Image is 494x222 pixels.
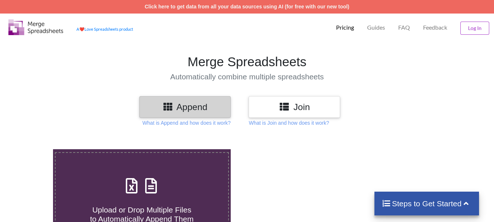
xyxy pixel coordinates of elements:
[145,102,225,112] h3: Append
[145,4,350,10] a: Click here to get data from all your data sources using AI (for free with our new tool)
[423,25,447,30] span: Feedback
[254,102,335,112] h3: Join
[367,24,385,31] p: Guides
[460,22,489,35] button: Log In
[249,119,329,127] p: What is Join and how does it work?
[143,119,231,127] p: What is Append and how does it work?
[336,24,354,31] p: Pricing
[76,27,133,31] a: AheartLove Spreadsheets product
[79,27,84,31] span: heart
[398,24,410,31] p: FAQ
[382,199,472,208] h4: Steps to Get Started
[8,19,63,35] img: Logo.png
